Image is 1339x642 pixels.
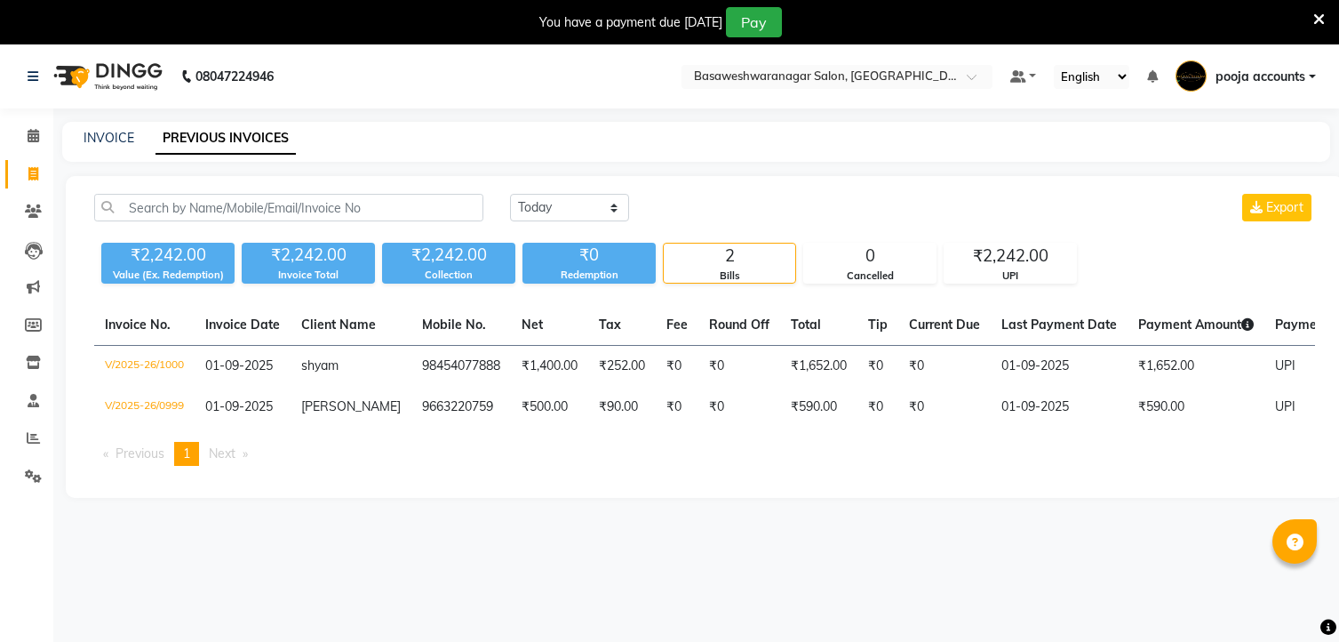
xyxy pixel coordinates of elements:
[726,7,782,37] button: Pay
[94,194,483,221] input: Search by Name/Mobile/Email/Invoice No
[94,346,195,388] td: V/2025-26/1000
[791,317,821,333] span: Total
[522,243,656,268] div: ₹0
[205,398,273,414] span: 01-09-2025
[1001,317,1117,333] span: Last Payment Date
[301,398,401,414] span: [PERSON_NAME]
[1128,387,1264,428] td: ₹590.00
[1128,346,1264,388] td: ₹1,652.00
[411,346,511,388] td: 98454077888
[656,387,698,428] td: ₹0
[84,130,134,146] a: INVOICE
[780,387,857,428] td: ₹590.00
[101,268,235,283] div: Value (Ex. Redemption)
[242,268,375,283] div: Invoice Total
[301,357,339,373] span: shyam
[1275,357,1295,373] span: UPI
[539,13,722,32] div: You have a payment due [DATE]
[101,243,235,268] div: ₹2,242.00
[857,387,898,428] td: ₹0
[511,387,588,428] td: ₹500.00
[664,269,795,284] div: Bills
[382,268,515,283] div: Collection
[242,243,375,268] div: ₹2,242.00
[780,346,857,388] td: ₹1,652.00
[944,244,1076,269] div: ₹2,242.00
[664,244,795,269] div: 2
[909,317,980,333] span: Current Due
[1215,68,1305,86] span: pooja accounts
[195,52,274,101] b: 08047224946
[666,317,688,333] span: Fee
[656,346,698,388] td: ₹0
[1264,571,1321,624] iframe: chat widget
[1138,317,1254,333] span: Payment Amount
[588,346,656,388] td: ₹252.00
[105,317,171,333] span: Invoice No.
[301,317,376,333] span: Client Name
[94,442,1315,466] nav: Pagination
[116,445,164,461] span: Previous
[1176,60,1207,92] img: pooja accounts
[205,317,280,333] span: Invoice Date
[868,317,888,333] span: Tip
[411,387,511,428] td: 9663220759
[698,387,780,428] td: ₹0
[1242,194,1311,221] button: Export
[511,346,588,388] td: ₹1,400.00
[209,445,235,461] span: Next
[1266,199,1303,215] span: Export
[382,243,515,268] div: ₹2,242.00
[991,346,1128,388] td: 01-09-2025
[522,317,543,333] span: Net
[155,123,296,155] a: PREVIOUS INVOICES
[898,387,991,428] td: ₹0
[94,387,195,428] td: V/2025-26/0999
[205,357,273,373] span: 01-09-2025
[422,317,486,333] span: Mobile No.
[991,387,1128,428] td: 01-09-2025
[588,387,656,428] td: ₹90.00
[45,52,167,101] img: logo
[599,317,621,333] span: Tax
[804,244,936,269] div: 0
[898,346,991,388] td: ₹0
[698,346,780,388] td: ₹0
[944,269,1076,284] div: UPI
[709,317,769,333] span: Round Off
[1275,398,1295,414] span: UPI
[522,268,656,283] div: Redemption
[804,269,936,284] div: Cancelled
[183,445,190,461] span: 1
[857,346,898,388] td: ₹0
